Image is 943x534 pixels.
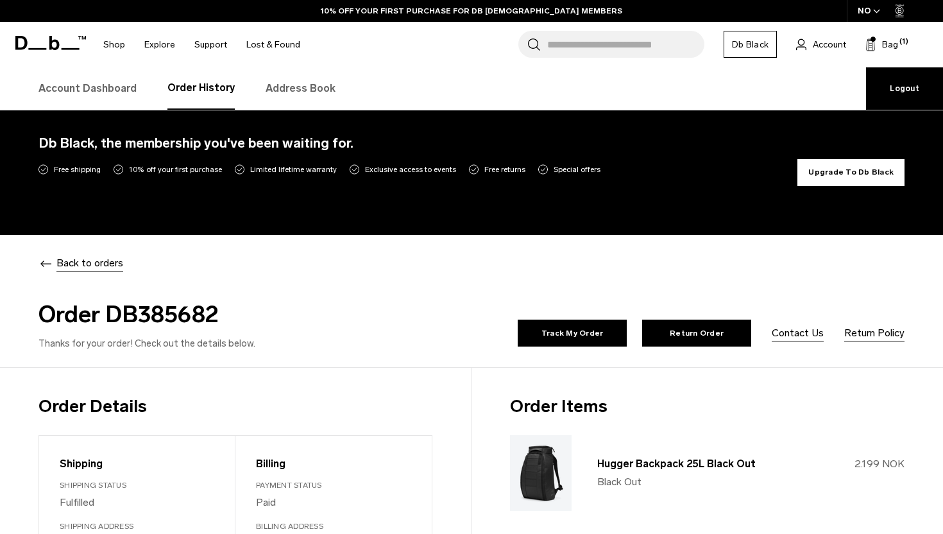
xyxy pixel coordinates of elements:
span: Limited lifetime warranty [250,164,337,175]
a: Explore [144,22,175,67]
a: Contact Us [772,325,824,341]
p: Fulfilled [60,495,214,510]
span: (1) [899,37,908,47]
h3: Order Items [510,393,905,420]
span: 2.199 NOK [854,458,905,470]
a: Shop [103,22,125,67]
a: Db Black [724,31,777,58]
a: Lost & Found [246,22,300,67]
span: Back to orders [56,255,123,271]
span: Black Out [597,474,641,490]
span: Special offers [554,164,600,175]
div: Billing [256,456,411,472]
button: Bag (1) [865,37,898,52]
img: Hugger Backpack 25L Black Out [510,435,572,511]
a: Back to orders [38,257,123,269]
a: Account [796,37,846,52]
div: Shipping [60,456,214,472]
p: Thanks for your order! Check out the details below. [38,337,466,351]
a: Track My Order [518,320,627,347]
a: Hugger Backpack 25L Black Out [597,458,756,470]
a: Return Order [642,320,751,347]
div: Payment Status [256,479,411,491]
span: Bag [882,38,898,51]
a: Address Book [266,67,336,110]
div: Billing Address [256,521,411,532]
a: Support [194,22,227,67]
span: Free returns [484,164,525,175]
a: 10% OFF YOUR FIRST PURCHASE FOR DB [DEMOGRAPHIC_DATA] MEMBERS [321,5,622,17]
h2: Order DB385682 [38,297,466,332]
span: Exclusive access to events [365,164,456,175]
h3: Order Details [38,393,432,420]
div: Shipping Address [60,521,214,532]
a: Logout [866,67,943,110]
p: Paid [256,495,411,510]
a: Account Dashboard [38,67,137,110]
h4: Db Black, the membership you've been waiting for. [38,133,797,153]
button: Upgrade To Db Black [797,159,905,186]
span: 10% off your first purchase [129,164,222,175]
a: Return Policy [844,325,905,341]
span: Account [813,38,846,51]
div: Shipping Status [60,479,214,491]
a: Order History [167,67,235,110]
span: Free shipping [54,164,101,175]
nav: Main Navigation [94,22,310,67]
